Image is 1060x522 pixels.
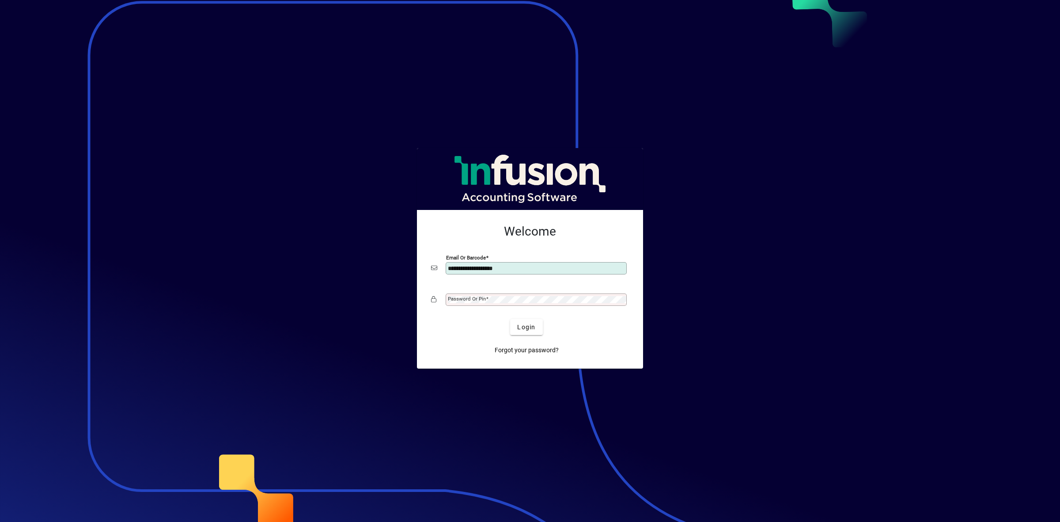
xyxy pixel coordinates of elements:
[491,342,562,358] a: Forgot your password?
[517,323,535,332] span: Login
[495,346,559,355] span: Forgot your password?
[446,255,486,261] mat-label: Email or Barcode
[510,319,542,335] button: Login
[431,224,629,239] h2: Welcome
[448,296,486,302] mat-label: Password or Pin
